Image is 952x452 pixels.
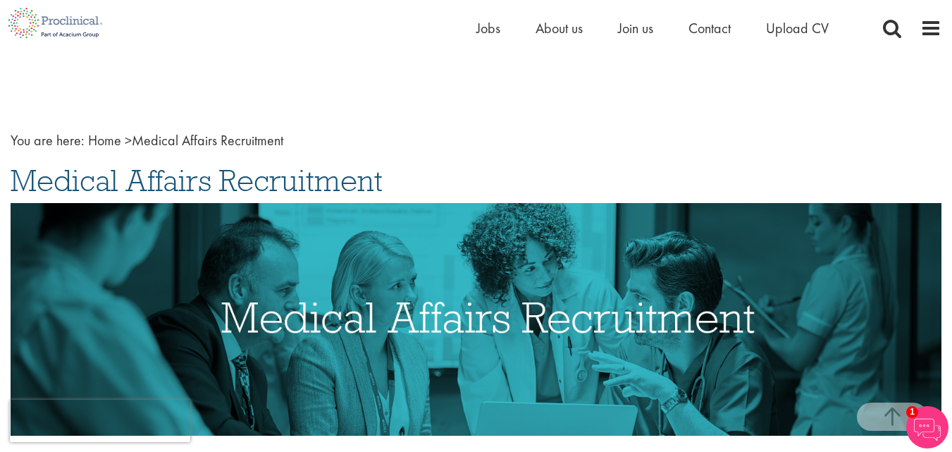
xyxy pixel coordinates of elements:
[10,400,190,442] iframe: reCAPTCHA
[88,131,283,149] span: Medical Affairs Recruitment
[125,131,132,149] span: >
[688,19,731,37] a: Contact
[906,406,918,418] span: 1
[766,19,829,37] a: Upload CV
[476,19,500,37] a: Jobs
[618,19,653,37] a: Join us
[536,19,583,37] a: About us
[88,131,121,149] a: breadcrumb link to Home
[11,203,941,436] img: Medical Affairs Recruitment
[906,406,948,448] img: Chatbot
[11,131,85,149] span: You are here:
[11,161,383,200] span: Medical Affairs Recruitment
